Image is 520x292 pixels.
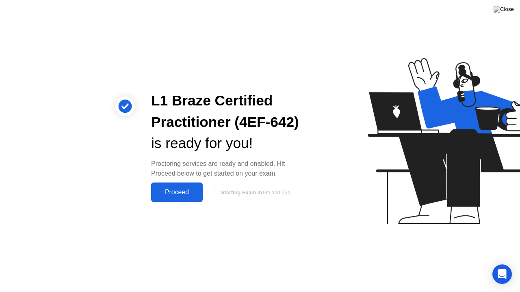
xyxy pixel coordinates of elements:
div: Proceed [154,189,200,196]
div: is ready for you! [151,133,302,154]
img: Close [494,6,514,13]
div: Open Intercom Messenger [492,264,512,284]
button: Starting Exam in9m and 55s [207,185,302,200]
span: 9m and 55s [263,189,290,195]
div: Proctoring services are ready and enabled. Hit Proceed below to get started on your exam. [151,159,302,178]
button: Proceed [151,182,203,202]
div: L1 Braze Certified Practitioner (4EF-642) [151,90,302,133]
